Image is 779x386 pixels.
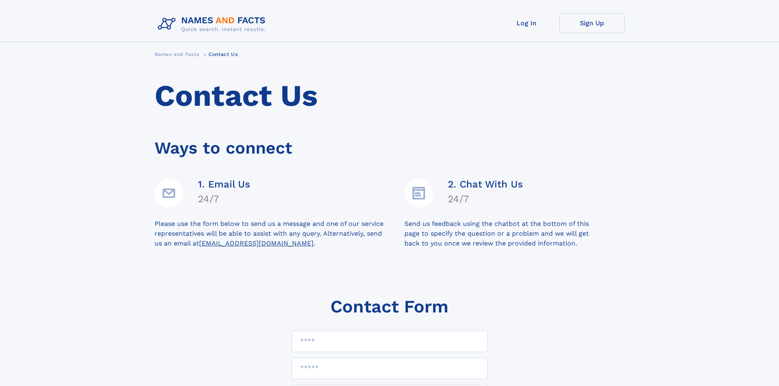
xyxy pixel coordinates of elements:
div: Ways to connect [155,127,625,161]
h4: 24/7 [198,193,250,205]
img: Details Icon [404,179,433,208]
a: Log In [494,13,559,33]
a: [EMAIL_ADDRESS][DOMAIN_NAME] [199,239,314,247]
img: Logo Names and Facts [155,13,272,35]
div: Send us feedback using the chatbot at the bottom of this page to specify the question or a proble... [404,219,625,248]
h4: 2. Chat With Us [448,178,523,190]
h4: 1. Email Us [198,178,250,190]
h1: Contact Form [330,297,449,317]
a: Sign Up [559,13,625,33]
h1: Contact Us [155,79,625,113]
div: Please use the form below to send us a message and one of our service representatives will be abl... [155,219,404,248]
h4: 24/7 [448,193,523,205]
img: Email Address Icon [155,179,183,208]
a: Names and Facts [155,49,200,59]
